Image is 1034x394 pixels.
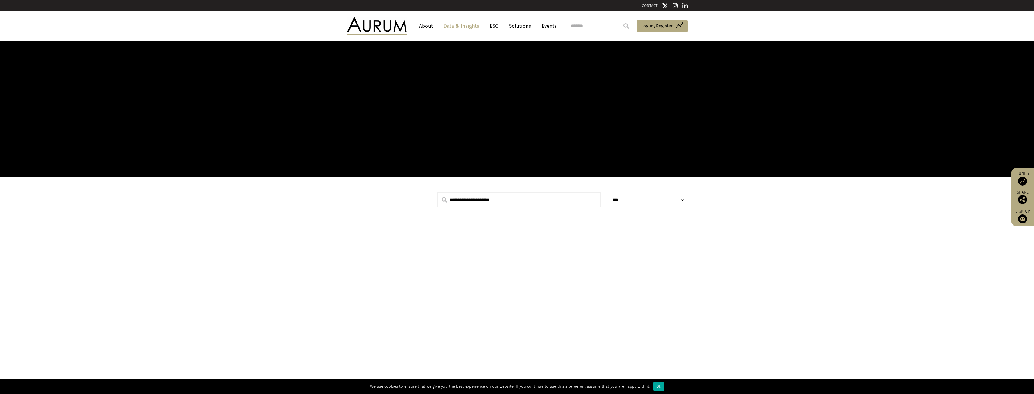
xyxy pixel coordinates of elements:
[506,21,534,32] a: Solutions
[1018,214,1027,223] img: Sign up to our newsletter
[1014,190,1031,204] div: Share
[637,20,688,33] a: Log in/Register
[1018,177,1027,186] img: Access Funds
[487,21,501,32] a: ESG
[653,382,664,391] div: Ok
[539,21,557,32] a: Events
[1014,171,1031,186] a: Funds
[641,22,673,30] span: Log in/Register
[347,17,407,35] img: Aurum
[440,21,482,32] a: Data & Insights
[682,3,688,9] img: Linkedin icon
[620,20,632,32] input: Submit
[662,3,668,9] img: Twitter icon
[442,197,447,203] img: search.svg
[416,21,436,32] a: About
[673,3,678,9] img: Instagram icon
[642,3,658,8] a: CONTACT
[1014,209,1031,223] a: Sign up
[1018,195,1027,204] img: Share this post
